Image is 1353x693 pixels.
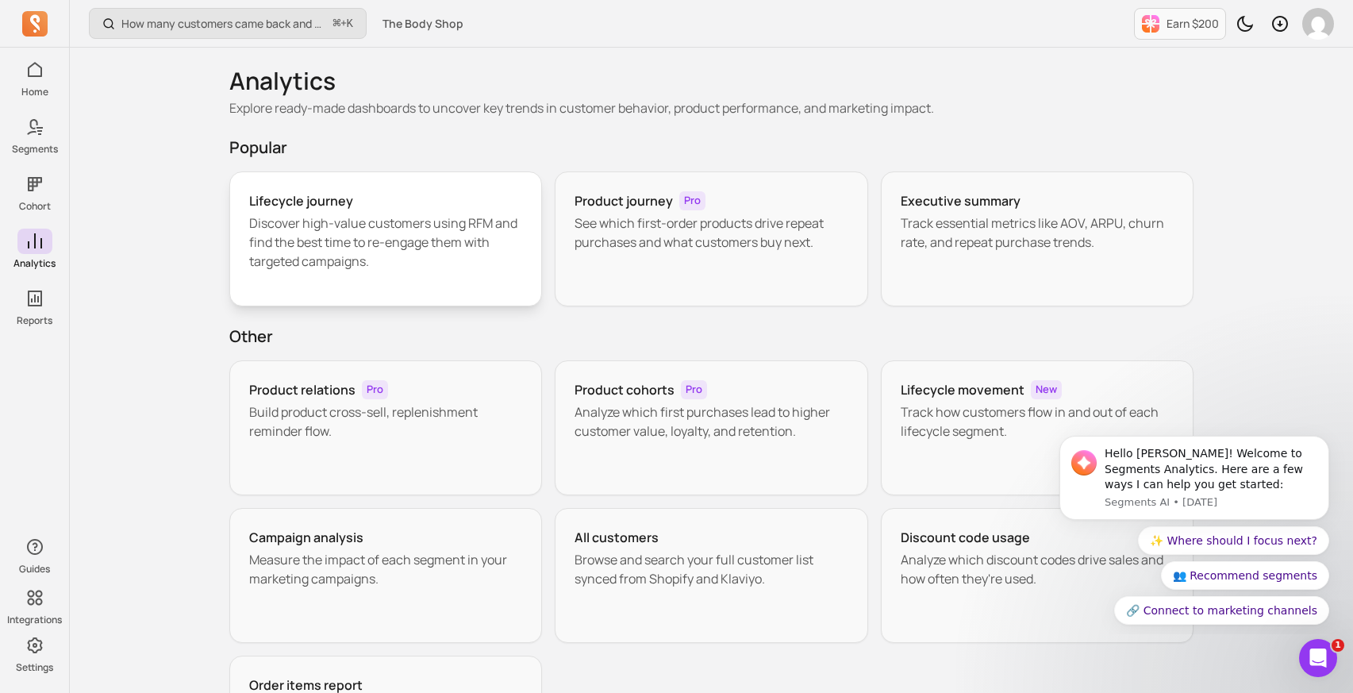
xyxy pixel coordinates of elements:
[1332,639,1344,652] span: 1
[1167,16,1219,32] p: Earn $200
[575,528,659,547] h3: All customers
[249,191,353,210] h3: Lifecycle journey
[249,380,356,399] h3: Product relations
[89,8,367,39] button: How many customers came back and made another purchase?⌘+K
[1229,8,1261,40] button: Toggle dark mode
[382,16,463,32] span: The Body Shop
[362,380,388,399] span: Pro
[901,214,1174,252] p: Track essential metrics like AOV, ARPU, churn rate, and repeat purchase trends.
[19,563,50,576] p: Guides
[555,508,868,643] a: All customersBrowse and search your full customer list synced from Shopify and Klaviyo.
[575,191,673,210] h3: Product journey
[229,98,1194,117] p: Explore ready-made dashboards to uncover key trends in customer behavior, product performance, an...
[901,191,1021,210] h3: Executive summary
[12,143,58,156] p: Segments
[17,531,52,579] button: Guides
[249,402,523,441] p: Build product cross-sell, replenishment reminder flow.
[229,325,1194,348] h2: Other
[881,360,1194,495] a: Lifecycle movementNewTrack how customers flow in and out of each lifecycle segment.
[249,214,523,271] p: Discover high-value customers using RFM and find the best time to re-engage them with targeted ca...
[575,402,848,441] p: Analyze which first purchases lead to higher customer value, loyalty, and retention.
[13,257,56,270] p: Analytics
[901,528,1030,547] h3: Discount code usage
[575,550,848,588] p: Browse and search your full customer list synced from Shopify and Klaviyo.
[679,191,705,210] span: Pro
[575,214,848,252] p: See which first-order products drive repeat purchases and what customers buy next.
[901,402,1174,441] p: Track how customers flow in and out of each lifecycle segment.
[881,171,1194,306] a: Executive summaryTrack essential metrics like AOV, ARPU, churn rate, and repeat purchase trends.
[555,360,868,495] a: Product cohortsProAnalyze which first purchases lead to higher customer value, loyalty, and reten...
[1031,380,1062,399] span: New
[249,528,363,547] h3: Campaign analysis
[229,508,543,643] a: Campaign analysisMeasure the impact of each segment in your marketing campaigns.
[249,550,523,588] p: Measure the impact of each segment in your marketing campaigns.
[555,171,868,306] a: Product journeyProSee which first-order products drive repeat purchases and what customers buy next.
[1134,8,1226,40] button: Earn $200
[332,14,341,34] kbd: ⌘
[1036,422,1353,634] iframe: Intercom notifications message
[7,614,62,626] p: Integrations
[17,314,52,327] p: Reports
[1302,8,1334,40] img: avatar
[19,200,51,213] p: Cohort
[229,67,1194,95] h1: Analytics
[881,508,1194,643] a: Discount code usageAnalyze which discount codes drive sales and how often they're used.
[575,380,675,399] h3: Product cohorts
[901,550,1174,588] p: Analyze which discount codes drive sales and how often they're used.
[347,17,353,30] kbd: K
[901,380,1024,399] h3: Lifecycle movement
[681,380,707,399] span: Pro
[16,661,53,674] p: Settings
[229,360,543,495] a: Product relationsProBuild product cross-sell, replenishment reminder flow.
[229,137,1194,159] h2: Popular
[1299,639,1337,677] iframe: Intercom live chat
[121,16,327,32] p: How many customers came back and made another purchase?
[21,86,48,98] p: Home
[373,10,473,38] button: The Body Shop
[333,15,353,32] span: +
[229,171,543,306] a: Lifecycle journeyDiscover high-value customers using RFM and find the best time to re-engage them...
